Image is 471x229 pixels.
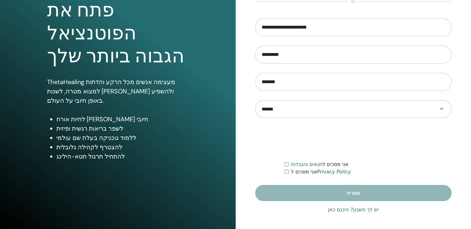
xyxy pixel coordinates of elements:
[47,77,189,105] p: ThetaHealing מעצימה אנשים מכל הרקע והדתות למצוא מטרה, לשנות [PERSON_NAME] ולהשפיע באופן חיובי על ...
[317,169,351,175] a: Privacy Policy
[56,142,189,152] li: להצטרף לקהילה גלובלית
[56,133,189,142] li: ללמוד טכניקה בעלת שם עולמי
[291,161,348,168] label: אני מסכים ל
[56,124,189,133] li: לשפר בריאות רגשית ופיזית
[306,127,400,151] iframe: reCAPTCHA
[291,161,323,167] a: תנאים והגבלות
[56,152,189,161] li: להתחיל תרגול תטא-הילינג
[328,206,379,213] a: יש לך חשבון? היכנס כאן
[291,168,351,176] label: אני מסכים ל
[56,115,189,124] li: לחיות אורח [PERSON_NAME] חיובי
